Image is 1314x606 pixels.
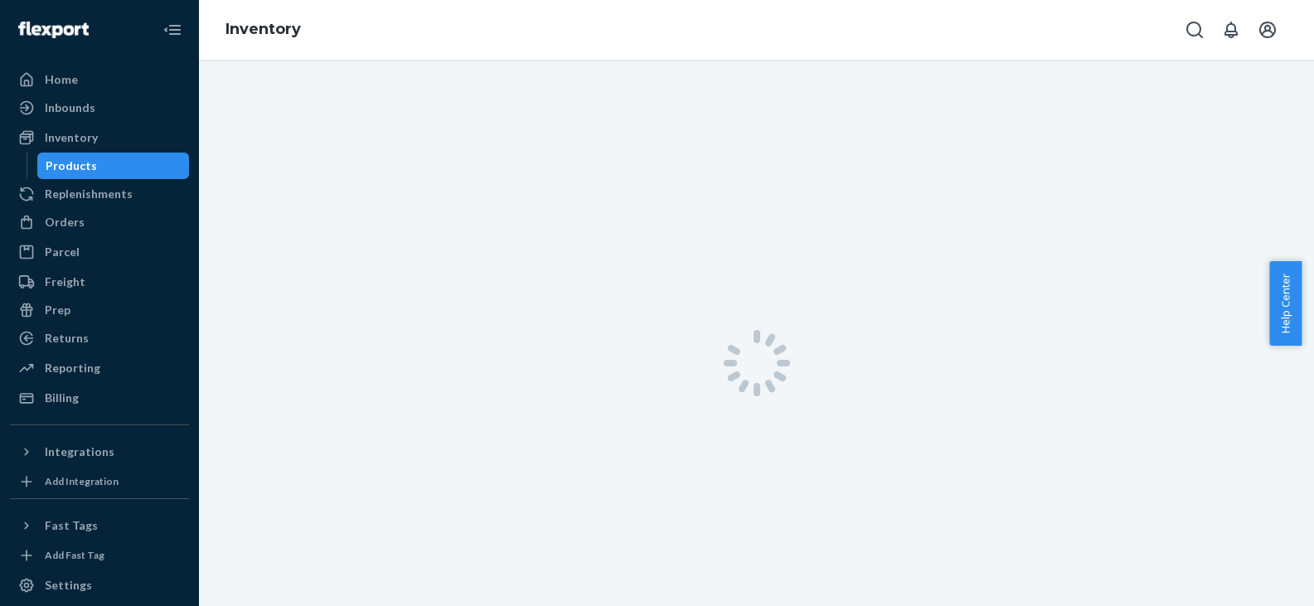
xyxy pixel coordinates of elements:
[10,472,189,492] a: Add Integration
[156,13,189,46] button: Close Navigation
[1269,261,1302,346] button: Help Center
[45,390,79,406] div: Billing
[45,274,85,290] div: Freight
[10,385,189,411] a: Billing
[1251,13,1284,46] button: Open account menu
[37,153,190,179] a: Products
[45,129,98,146] div: Inventory
[45,214,85,230] div: Orders
[45,330,89,347] div: Returns
[10,355,189,381] a: Reporting
[1215,13,1248,46] button: Open notifications
[45,577,92,594] div: Settings
[45,548,104,562] div: Add Fast Tag
[45,474,119,488] div: Add Integration
[225,20,301,38] a: Inventory
[10,209,189,235] a: Orders
[10,66,189,93] a: Home
[45,517,98,534] div: Fast Tags
[10,545,189,565] a: Add Fast Tag
[10,95,189,121] a: Inbounds
[10,181,189,207] a: Replenishments
[10,325,189,351] a: Returns
[10,439,189,465] button: Integrations
[46,158,97,174] div: Products
[45,360,100,376] div: Reporting
[10,572,189,599] a: Settings
[1178,13,1211,46] button: Open Search Box
[45,99,95,116] div: Inbounds
[45,186,133,202] div: Replenishments
[45,244,80,260] div: Parcel
[45,302,70,318] div: Prep
[10,269,189,295] a: Freight
[10,124,189,151] a: Inventory
[10,512,189,539] button: Fast Tags
[10,239,189,265] a: Parcel
[45,444,114,460] div: Integrations
[45,71,78,88] div: Home
[18,22,89,38] img: Flexport logo
[10,297,189,323] a: Prep
[212,6,314,54] ol: breadcrumbs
